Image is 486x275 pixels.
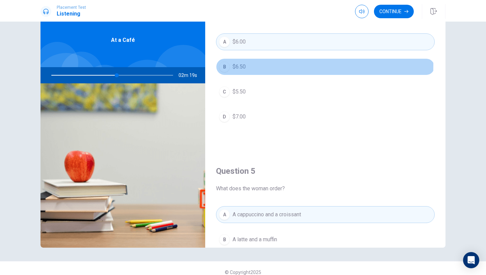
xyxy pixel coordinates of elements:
[225,270,261,275] span: © Copyright 2025
[219,86,230,97] div: C
[216,206,435,223] button: AA cappuccino and a croissant
[233,211,301,219] span: A cappuccino and a croissant
[216,33,435,50] button: A$6.00
[219,209,230,220] div: A
[57,5,86,10] span: Placement Test
[179,67,202,83] span: 02m 19s
[216,58,435,75] button: B$6.50
[40,83,205,248] img: At a Café
[233,113,246,121] span: $7.00
[216,166,435,176] h4: Question 5
[216,185,435,193] span: What does the woman order?
[216,231,435,248] button: BA latte and a muffin
[219,111,230,122] div: D
[57,10,86,18] h1: Listening
[219,36,230,47] div: A
[111,36,135,44] span: At a Café
[219,234,230,245] div: B
[216,108,435,125] button: D$7.00
[233,38,246,46] span: $6.00
[216,83,435,100] button: C$5.50
[233,63,246,71] span: $6.50
[463,252,479,268] div: Open Intercom Messenger
[374,5,414,18] button: Continue
[233,236,277,244] span: A latte and a muffin
[219,61,230,72] div: B
[233,88,246,96] span: $5.50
